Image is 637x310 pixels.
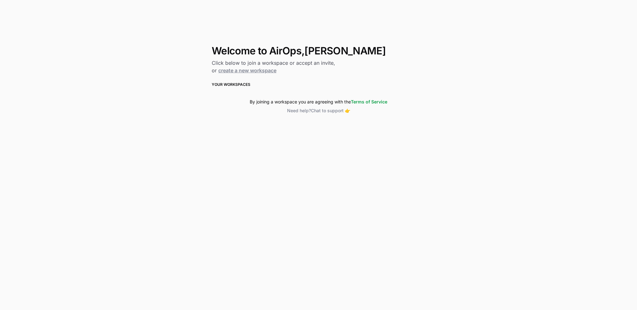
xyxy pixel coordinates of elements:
[351,99,387,104] a: Terms of Service
[311,108,350,113] span: Chat to support 👉
[287,108,311,113] span: Need help?
[212,59,425,74] h2: Click below to join a workspace or accept an invite, or
[218,67,276,74] a: create a new workspace
[212,45,425,57] h1: Welcome to AirOps, [PERSON_NAME]
[212,82,425,87] h3: Your Workspaces
[212,99,425,105] div: By joining a workspace you are agreeing with the
[212,108,425,114] button: Need help?Chat to support 👉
